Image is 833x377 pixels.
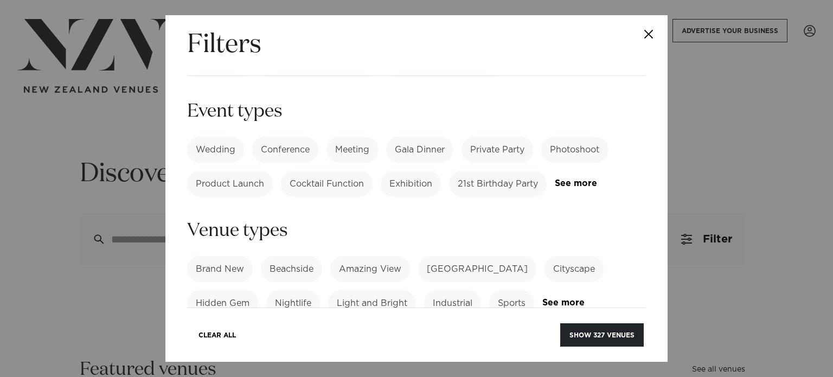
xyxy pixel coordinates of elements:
label: Hidden Gem [187,290,258,316]
label: Exhibition [381,171,441,197]
label: Product Launch [187,171,273,197]
label: Cocktail Function [281,171,373,197]
button: Clear All [189,323,245,347]
label: Conference [252,137,318,163]
button: Close [630,15,668,53]
label: Private Party [462,137,533,163]
label: Amazing View [330,256,410,282]
label: Nightlife [266,290,320,316]
h3: Event types [187,99,646,124]
label: Meeting [326,137,378,163]
label: Light and Bright [328,290,416,316]
label: Sports [489,290,534,316]
h3: Venue types [187,219,646,243]
label: 21st Birthday Party [449,171,547,197]
label: [GEOGRAPHIC_DATA] [418,256,536,282]
label: Industrial [424,290,481,316]
h2: Filters [187,28,261,62]
label: Photoshoot [541,137,608,163]
button: Show 327 venues [560,323,644,347]
label: Brand New [187,256,253,282]
label: Beachside [261,256,322,282]
label: Gala Dinner [386,137,453,163]
label: Cityscape [544,256,604,282]
label: Wedding [187,137,244,163]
